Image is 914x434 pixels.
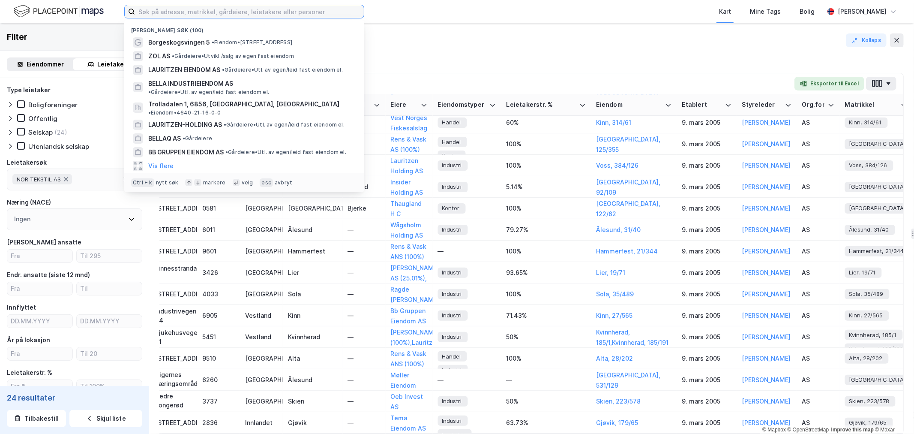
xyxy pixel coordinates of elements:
div: AS [802,289,835,298]
div: — [348,332,381,341]
div: — [348,139,381,148]
div: 50% [506,397,586,406]
span: BB GRUPPEN EIENDOM AS [148,147,224,157]
span: Eiendom • [STREET_ADDRESS] [212,39,292,46]
div: AS [802,139,835,148]
div: Ålesund [288,375,338,384]
span: • [172,53,174,59]
div: 50% [506,332,586,341]
span: Industri [442,225,462,234]
div: — [348,161,381,170]
span: Industri [442,289,462,298]
div: — [348,397,381,406]
div: År på lokasjon [7,335,50,345]
div: AS [802,247,835,256]
div: 0581 [202,204,235,213]
div: 9. mars 2005 [682,332,732,341]
div: 6011 [202,225,235,234]
span: LAURITZEN EIENDOM AS [148,65,220,75]
div: Endr. ansatte (siste 12 mnd) [7,270,90,280]
div: Innlandet [245,418,278,427]
div: Næring (NACE) [7,197,51,208]
input: Til [77,282,142,295]
div: [GEOGRAPHIC_DATA] [245,225,278,234]
div: [GEOGRAPHIC_DATA] [245,247,278,256]
span: BELLAQ AS [148,133,181,144]
div: Ctrl + k [131,178,154,187]
div: Eiendomstyper [438,101,486,109]
div: AS [802,311,835,320]
div: (24) [54,128,67,136]
div: Skien [288,397,338,406]
div: — [438,244,496,258]
div: Linnesstranda 2 [155,264,192,282]
div: AS [802,204,835,213]
button: Kollaps [846,33,887,47]
div: 9. mars 2005 [682,182,732,191]
div: — [348,354,381,363]
span: Gårdeiere • Utl. av egen/leid fast eiendom el. [225,149,346,156]
span: Skien, 223/578 [849,397,890,406]
div: 9. mars 2005 [682,289,732,298]
div: Org.form [802,101,824,109]
span: Gårdeiere [183,135,212,142]
span: Alta, 28/202 [849,354,883,363]
div: 93.65% [506,268,586,277]
div: Nedre Kongerød 29 [155,392,192,411]
div: 9. mars 2005 [682,418,732,427]
img: logo.f888ab2527a4732fd821a326f86c7f29.svg [14,4,104,19]
div: 9. mars 2005 [682,247,732,256]
div: 3426 [202,268,235,277]
div: [STREET_ADDRESS] [155,418,192,427]
div: 100% [506,247,586,256]
span: Industri [442,268,462,277]
div: Selskap [28,128,53,136]
div: AS [802,118,835,127]
div: 9510 [202,354,235,363]
button: Vis flere [148,161,174,171]
button: Eksporter til Excel [794,77,864,90]
div: AS [802,225,835,234]
div: 60% [506,118,586,127]
div: Boligforeninger [28,101,78,109]
div: Hammerfest [288,247,338,256]
div: 3737 [202,397,235,406]
div: 100% [506,354,586,363]
div: — [348,225,381,234]
div: Bjerke [348,204,381,213]
input: Fra [7,250,72,262]
div: AS [802,397,835,406]
div: Kvinnherad [288,332,338,341]
div: velg [242,179,253,186]
span: Industri [442,182,462,191]
div: Alta [288,354,338,363]
span: Kvinnherad, 185/1 [849,331,897,340]
div: — [348,118,381,127]
div: [STREET_ADDRESS] [155,289,192,298]
div: Innflyttet [7,302,36,313]
div: nytt søk [156,179,179,186]
div: — [348,268,381,277]
input: Fra % [7,380,72,393]
div: 9. mars 2005 [682,139,732,148]
div: Etablert [682,101,722,109]
div: 9. mars 2005 [682,118,732,127]
span: NOR TEKSTIL AS [17,176,61,183]
span: • [224,121,226,128]
div: [GEOGRAPHIC_DATA] [245,268,278,277]
span: • [148,89,151,95]
div: — [348,375,381,384]
div: Offentlig [28,115,57,123]
div: [STREET_ADDRESS] [155,247,192,256]
div: Filter [7,30,27,44]
div: [GEOGRAPHIC_DATA] [245,289,278,298]
div: 9601 [202,247,235,256]
div: 2836 [202,418,235,427]
input: Fra [7,282,72,295]
div: Vestland [245,332,278,341]
span: Handel [442,138,461,147]
span: BELLA INDUSTRIEIENDOM AS [148,78,233,89]
div: Kontrollprogram for chat [871,393,914,434]
span: Kinn, 27/565 [849,311,883,320]
a: Improve this map [831,427,874,433]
